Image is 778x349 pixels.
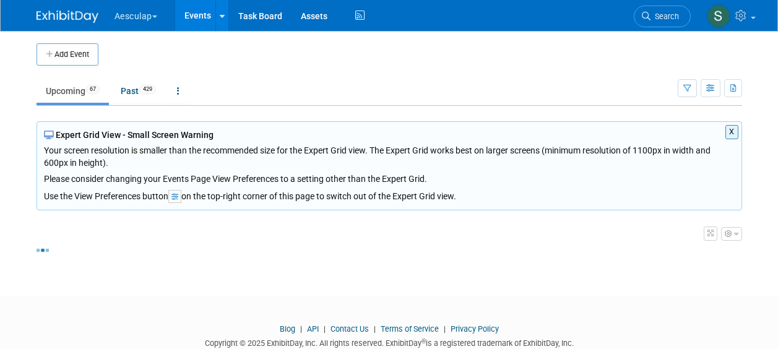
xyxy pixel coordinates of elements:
[441,324,449,334] span: |
[44,129,735,141] div: Expert Grid View - Small Screen Warning
[707,4,730,28] img: Sara Hurson
[44,185,735,203] div: Use the View Preferences button on the top-right corner of this page to switch out of the Expert ...
[37,249,49,252] img: loading...
[650,12,679,21] span: Search
[634,6,691,27] a: Search
[421,338,426,345] sup: ®
[280,324,295,334] a: Blog
[37,79,109,103] a: Upcoming67
[307,324,319,334] a: API
[725,125,738,139] button: X
[321,324,329,334] span: |
[331,324,369,334] a: Contact Us
[37,43,98,66] button: Add Event
[139,85,156,94] span: 429
[297,324,305,334] span: |
[44,169,735,185] div: Please consider changing your Events Page View Preferences to a setting other than the Expert Grid.
[451,324,499,334] a: Privacy Policy
[86,85,100,94] span: 67
[381,324,439,334] a: Terms of Service
[371,324,379,334] span: |
[44,141,735,185] div: Your screen resolution is smaller than the recommended size for the Expert Grid view. The Expert ...
[111,79,165,103] a: Past429
[37,11,98,23] img: ExhibitDay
